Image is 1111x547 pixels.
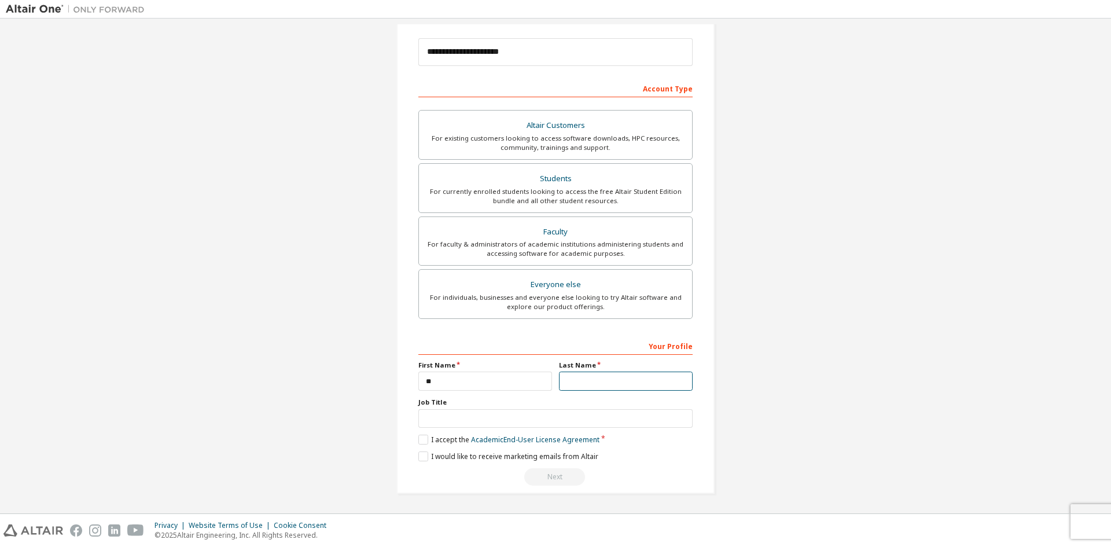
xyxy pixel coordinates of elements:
[426,293,685,311] div: For individuals, businesses and everyone else looking to try Altair software and explore our prod...
[3,524,63,537] img: altair_logo.svg
[426,187,685,205] div: For currently enrolled students looking to access the free Altair Student Edition bundle and all ...
[154,521,189,530] div: Privacy
[6,3,150,15] img: Altair One
[426,240,685,258] div: For faculty & administrators of academic institutions administering students and accessing softwa...
[471,435,599,445] a: Academic End-User License Agreement
[426,118,685,134] div: Altair Customers
[189,521,274,530] div: Website Terms of Use
[559,361,693,370] label: Last Name
[418,79,693,97] div: Account Type
[418,435,599,445] label: I accept the
[418,336,693,355] div: Your Profile
[418,398,693,407] label: Job Title
[426,171,685,187] div: Students
[418,451,598,461] label: I would like to receive marketing emails from Altair
[108,524,120,537] img: linkedin.svg
[426,224,685,240] div: Faculty
[154,530,333,540] p: © 2025 Altair Engineering, Inc. All Rights Reserved.
[89,524,101,537] img: instagram.svg
[127,524,144,537] img: youtube.svg
[418,361,552,370] label: First Name
[70,524,82,537] img: facebook.svg
[426,277,685,293] div: Everyone else
[418,468,693,486] div: Read and acccept EULA to continue
[274,521,333,530] div: Cookie Consent
[426,134,685,152] div: For existing customers looking to access software downloads, HPC resources, community, trainings ...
